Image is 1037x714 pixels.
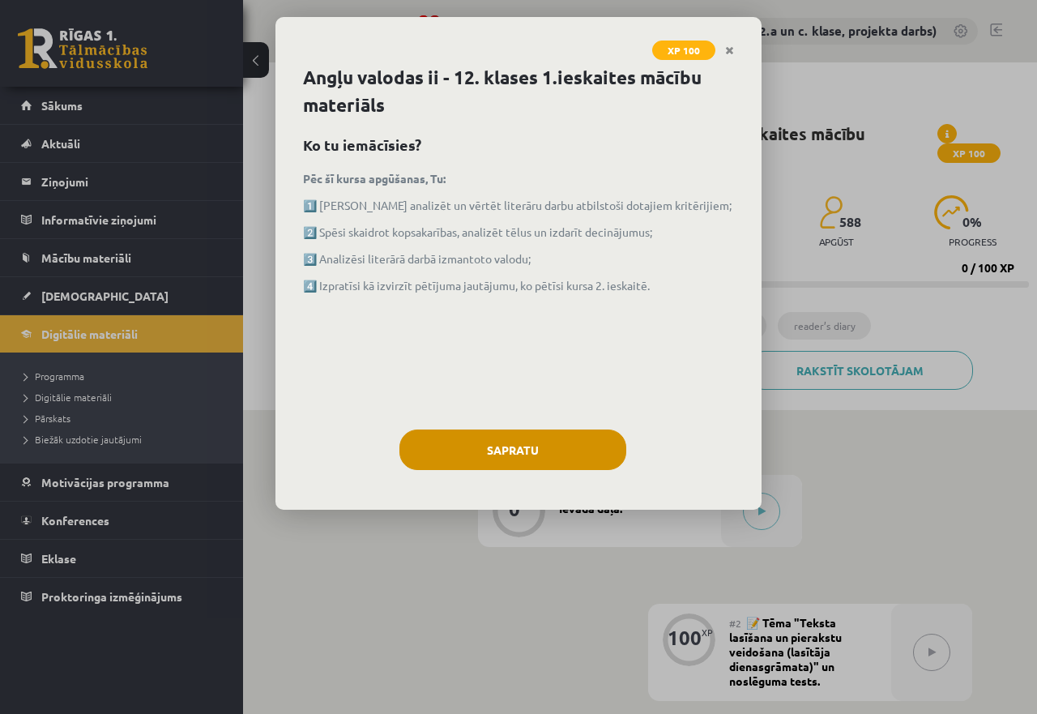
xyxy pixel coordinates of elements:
[303,224,734,241] p: 2️⃣ Spēsi skaidrot kopsakarības, analizēt tēlus un izdarīt decinājumus;
[303,64,734,119] h1: Angļu valodas ii - 12. klases 1.ieskaites mācību materiāls
[303,250,734,267] p: 3️⃣ Analizēsi literārā darbā izmantoto valodu;
[303,134,734,156] h2: Ko tu iemācīsies?
[715,35,744,66] a: Close
[303,277,734,294] p: 4️⃣ Izpratīsi kā izvirzīt pētījuma jautājumu, ko pētīsi kursa 2. ieskaitē.
[652,41,715,60] span: XP 100
[399,430,626,470] button: Sapratu
[303,197,734,214] p: 1️⃣ [PERSON_NAME] analizēt un vērtēt literāru darbu atbilstoši dotajiem kritērijiem;
[303,171,446,186] strong: Pēc šī kursa apgūšanas, Tu:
